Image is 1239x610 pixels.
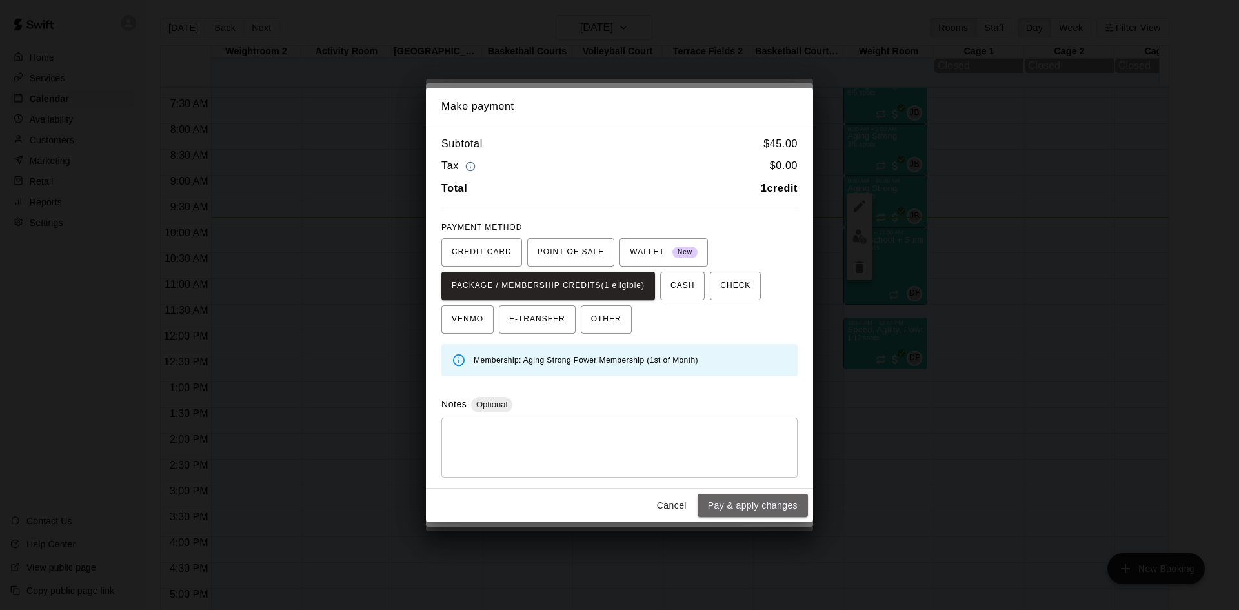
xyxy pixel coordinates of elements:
span: CHECK [720,276,750,296]
span: E-TRANSFER [509,309,565,330]
h6: $ 45.00 [763,136,798,152]
span: POINT OF SALE [538,242,604,263]
span: VENMO [452,309,483,330]
span: PACKAGE / MEMBERSHIP CREDITS (1 eligible) [452,276,645,296]
button: CASH [660,272,705,300]
span: WALLET [630,242,698,263]
h6: Tax [441,158,479,175]
button: Cancel [651,494,692,518]
button: VENMO [441,305,494,334]
span: New [672,244,698,261]
span: Optional [471,400,512,409]
button: OTHER [581,305,632,334]
span: OTHER [591,309,621,330]
button: POINT OF SALE [527,238,614,267]
span: CREDIT CARD [452,242,512,263]
button: E-TRANSFER [499,305,576,334]
h6: $ 0.00 [770,158,798,175]
h2: Make payment [426,88,813,125]
span: PAYMENT METHOD [441,223,522,232]
button: WALLET New [619,238,708,267]
button: CREDIT CARD [441,238,522,267]
label: Notes [441,399,467,409]
span: Membership: Aging Strong Power Membership (1st of Month) [474,356,698,365]
b: Total [441,183,467,194]
button: CHECK [710,272,761,300]
h6: Subtotal [441,136,483,152]
b: 1 credit [761,183,798,194]
span: CASH [670,276,694,296]
button: PACKAGE / MEMBERSHIP CREDITS(1 eligible) [441,272,655,300]
button: Pay & apply changes [698,494,808,518]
